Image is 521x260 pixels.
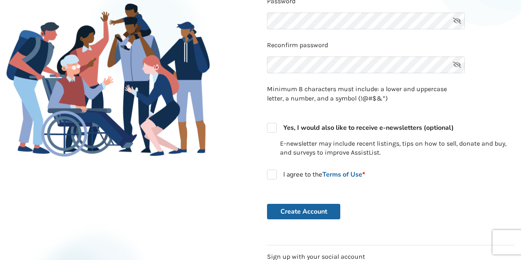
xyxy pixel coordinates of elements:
p: E-newsletter may include recent listings, tips on how to sell, donate and buy, and surveys to imp... [280,139,514,158]
p: Minimum 8 characters must include: a lower and uppercase letter, a number, and a symbol (!@#$&*) [267,85,465,103]
a: Terms of Use* [322,170,365,179]
img: Family Gathering [7,4,210,157]
label: I agree to the [267,170,365,179]
strong: Yes, I would also like to receive e-newsletters (optional) [283,123,454,132]
p: Reconfirm password [267,41,514,50]
button: Create Account [267,204,340,219]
